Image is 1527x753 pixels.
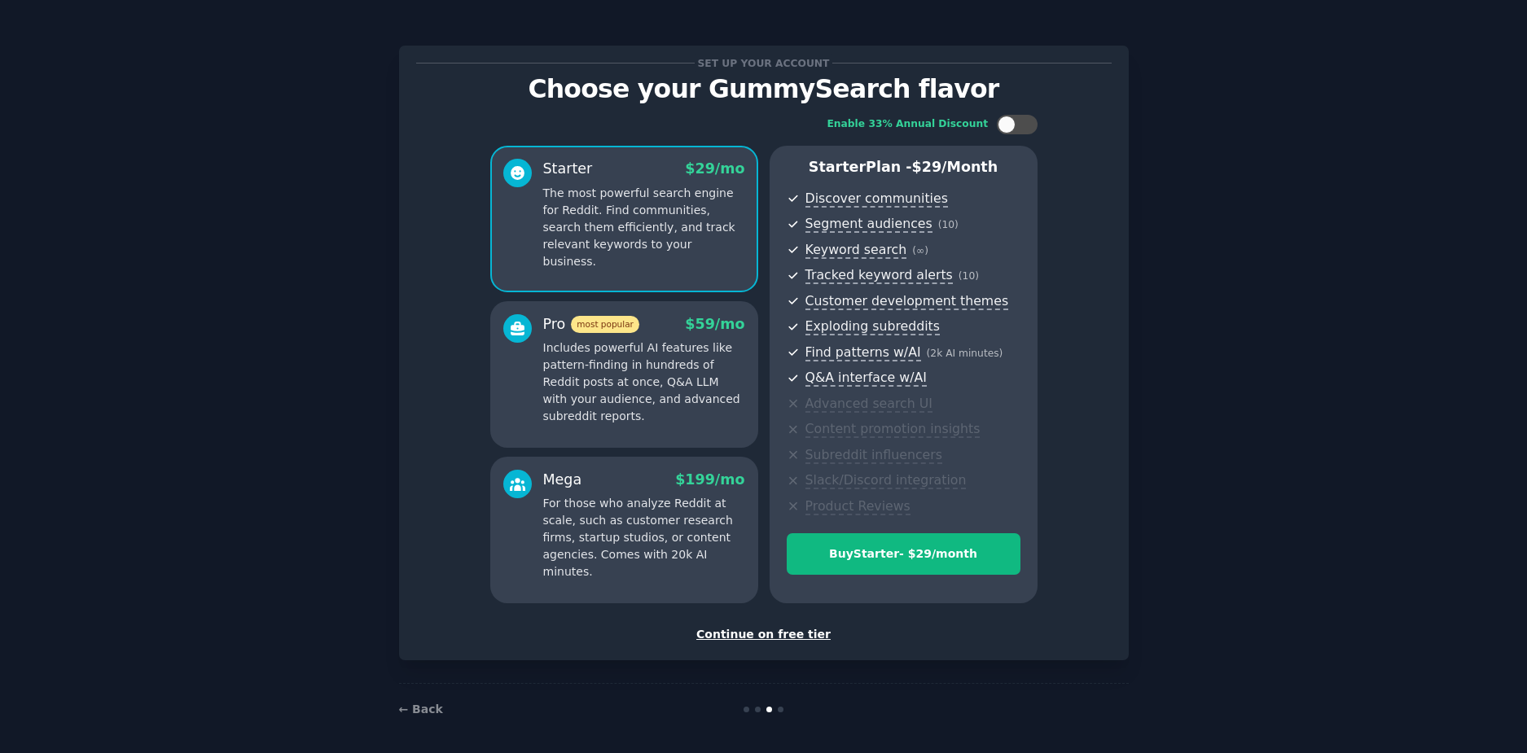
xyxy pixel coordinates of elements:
[805,293,1009,310] span: Customer development themes
[543,339,745,425] p: Includes powerful AI features like pattern-finding in hundreds of Reddit posts at once, Q&A LLM w...
[543,470,582,490] div: Mega
[805,447,942,464] span: Subreddit influencers
[571,316,639,333] span: most popular
[787,533,1020,575] button: BuyStarter- $29/month
[543,495,745,580] p: For those who analyze Reddit at scale, such as customer research firms, startup studios, or conte...
[787,157,1020,177] p: Starter Plan -
[805,267,953,284] span: Tracked keyword alerts
[805,396,932,413] span: Advanced search UI
[685,160,744,177] span: $ 29 /mo
[399,703,443,716] a: ← Back
[805,216,932,233] span: Segment audiences
[827,117,989,132] div: Enable 33% Annual Discount
[543,159,593,179] div: Starter
[805,190,948,208] span: Discover communities
[805,242,907,259] span: Keyword search
[416,626,1112,643] div: Continue on free tier
[938,219,959,230] span: ( 10 )
[543,185,745,270] p: The most powerful search engine for Reddit. Find communities, search them efficiently, and track ...
[685,316,744,332] span: $ 59 /mo
[805,498,910,515] span: Product Reviews
[912,159,998,175] span: $ 29 /month
[959,270,979,282] span: ( 10 )
[805,370,927,387] span: Q&A interface w/AI
[675,471,744,488] span: $ 199 /mo
[805,318,940,335] span: Exploding subreddits
[805,472,967,489] span: Slack/Discord integration
[416,75,1112,103] p: Choose your GummySearch flavor
[805,344,921,361] span: Find patterns w/AI
[695,55,832,72] span: Set up your account
[927,348,1003,359] span: ( 2k AI minutes )
[543,314,639,335] div: Pro
[805,421,981,438] span: Content promotion insights
[788,545,1020,563] div: Buy Starter - $ 29 /month
[912,245,928,256] span: ( ∞ )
